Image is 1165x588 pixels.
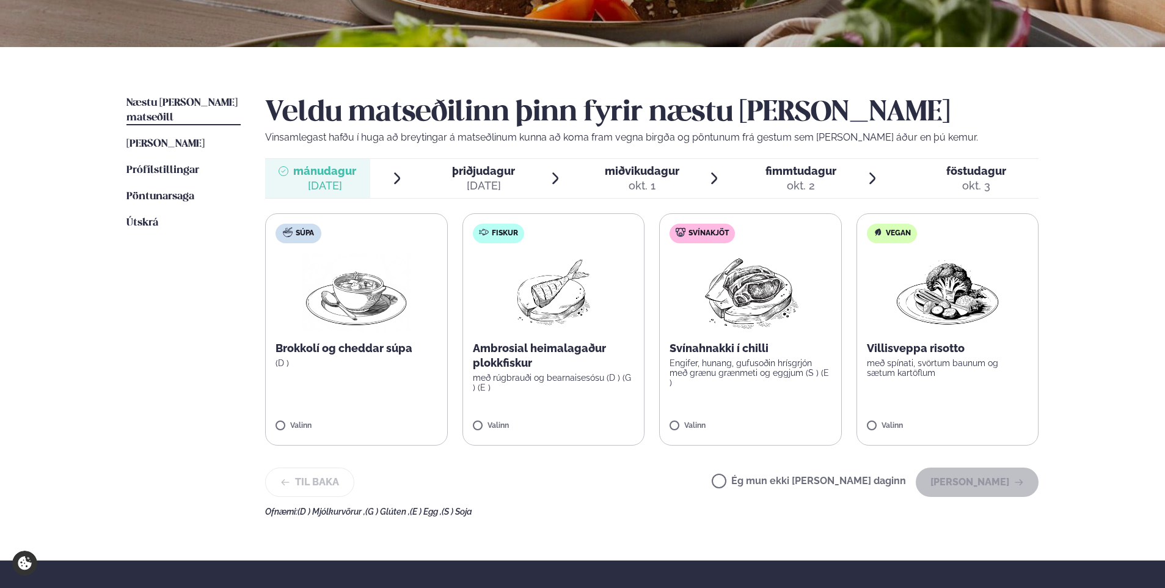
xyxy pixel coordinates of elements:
[302,253,410,331] img: Soup.png
[265,130,1039,145] p: Vinsamlegast hafðu í huga að breytingar á matseðlinum kunna að koma fram vegna birgða og pöntunum...
[452,164,515,177] span: þriðjudagur
[946,178,1006,193] div: okt. 3
[126,216,158,230] a: Útskrá
[126,137,205,152] a: [PERSON_NAME]
[410,507,442,516] span: (E ) Egg ,
[126,98,238,123] span: Næstu [PERSON_NAME] matseðill
[894,253,1001,331] img: Vegan.png
[126,218,158,228] span: Útskrá
[126,139,205,149] span: [PERSON_NAME]
[479,227,489,237] img: fish.svg
[670,358,831,388] p: Engifer, hunang, gufusoðin hrísgrjón með grænu grænmeti og eggjum (S ) (E )
[886,229,911,238] span: Vegan
[670,341,831,356] p: Svínahnakki í chilli
[298,507,365,516] span: (D ) Mjólkurvörur ,
[293,164,356,177] span: mánudagur
[514,253,593,331] img: fish.png
[293,178,356,193] div: [DATE]
[765,178,836,193] div: okt. 2
[452,178,515,193] div: [DATE]
[265,468,354,497] button: Til baka
[365,507,410,516] span: (G ) Glúten ,
[126,96,241,125] a: Næstu [PERSON_NAME] matseðill
[946,164,1006,177] span: föstudagur
[605,178,679,193] div: okt. 1
[916,468,1039,497] button: [PERSON_NAME]
[765,164,836,177] span: fimmtudagur
[276,358,437,368] p: (D )
[126,165,199,175] span: Prófílstillingar
[688,229,729,238] span: Svínakjöt
[283,227,293,237] img: soup.svg
[867,341,1029,356] p: Villisveppa risotto
[265,96,1039,130] h2: Veldu matseðilinn þinn fyrir næstu [PERSON_NAME]
[126,163,199,178] a: Prófílstillingar
[867,358,1029,378] p: með spínati, svörtum baunum og sætum kartöflum
[605,164,679,177] span: miðvikudagur
[676,227,685,237] img: pork.svg
[126,191,194,202] span: Pöntunarsaga
[473,341,635,370] p: Ambrosial heimalagaður plokkfiskur
[492,229,518,238] span: Fiskur
[696,253,805,331] img: Pork-Meat.png
[442,507,472,516] span: (S ) Soja
[473,373,635,392] p: með rúgbrauði og bearnaisesósu (D ) (G ) (E )
[12,551,37,576] a: Cookie settings
[126,189,194,204] a: Pöntunarsaga
[265,507,1039,516] div: Ofnæmi:
[296,229,314,238] span: Súpa
[873,227,883,237] img: Vegan.svg
[276,341,437,356] p: Brokkolí og cheddar súpa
